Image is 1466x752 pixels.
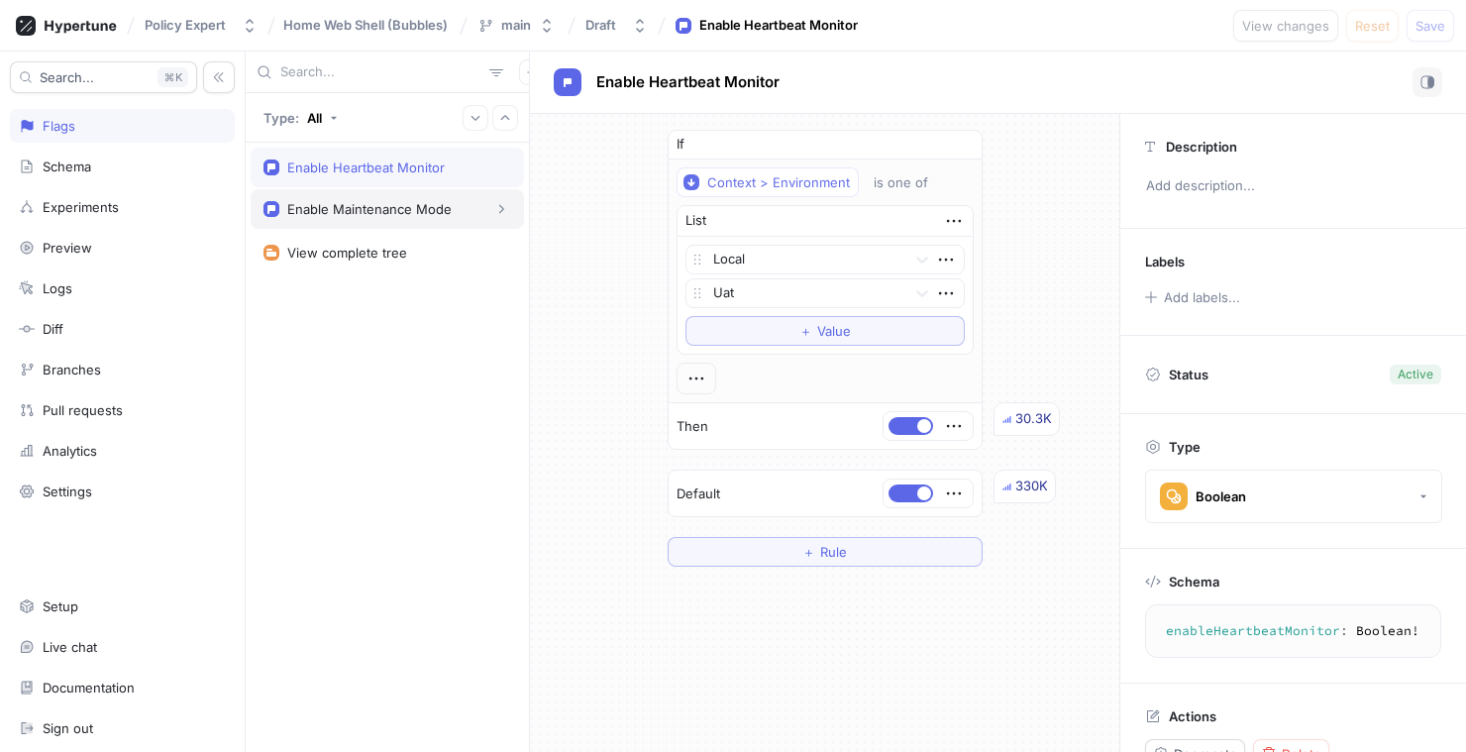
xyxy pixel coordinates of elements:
div: 330K [1015,477,1048,496]
textarea: enableHeartbeatMonitor: Boolean! [1154,613,1432,649]
div: Logs [43,280,72,296]
div: is one of [874,174,928,191]
span: View changes [1242,20,1329,32]
div: Enable Maintenance Mode [287,201,452,217]
span: Home Web Shell (Bubbles) [283,18,448,32]
button: Boolean [1145,470,1442,523]
button: Add labels... [1138,284,1245,310]
div: main [501,17,531,34]
p: Description [1166,139,1237,155]
span: Value [817,325,851,337]
div: List [685,211,706,231]
span: Save [1415,20,1445,32]
p: If [677,135,684,155]
p: Status [1169,361,1208,388]
div: Sign out [43,720,93,736]
div: Documentation [43,680,135,696]
div: Policy Expert [145,17,226,34]
span: ＋ [799,325,812,337]
button: Expand all [463,105,488,131]
div: Experiments [43,199,119,215]
div: Enable Heartbeat Monitor [699,16,858,36]
span: Search... [40,71,94,83]
span: Rule [820,546,847,558]
div: K [157,67,188,87]
button: ＋Rule [668,537,983,567]
button: View changes [1233,10,1338,42]
p: Labels [1145,254,1185,269]
div: Active [1398,366,1433,383]
div: Flags [43,118,75,134]
button: Draft [577,9,656,42]
p: Type: [263,110,299,126]
span: ＋ [802,546,815,558]
button: Policy Expert [137,9,265,42]
div: Branches [43,362,101,377]
input: Search... [280,62,481,82]
button: is one of [865,167,957,197]
div: Analytics [43,443,97,459]
p: Actions [1169,708,1216,724]
div: Draft [585,17,616,34]
button: Type: All [257,100,345,135]
button: Search...K [10,61,197,93]
p: Type [1169,439,1201,455]
button: Reset [1346,10,1399,42]
p: Schema [1169,574,1219,590]
a: Documentation [10,671,235,704]
button: main [470,9,563,42]
div: Diff [43,321,63,337]
div: Live chat [43,639,97,655]
p: Then [677,417,708,437]
div: 30.3K [1015,409,1052,429]
button: Collapse all [492,105,518,131]
span: Enable Heartbeat Monitor [596,74,780,90]
div: Preview [43,240,92,256]
p: Default [677,484,720,504]
div: All [307,110,322,126]
div: Add labels... [1164,291,1240,304]
button: Context > Environment [677,167,859,197]
div: Setup [43,598,78,614]
div: Pull requests [43,402,123,418]
div: Schema [43,159,91,174]
button: ＋Value [685,316,965,346]
p: Add description... [1137,169,1449,203]
button: Save [1407,10,1454,42]
div: Context > Environment [707,174,850,191]
div: Boolean [1196,488,1246,505]
span: Reset [1355,20,1390,32]
div: Enable Heartbeat Monitor [287,160,445,175]
div: Settings [43,483,92,499]
div: View complete tree [287,245,407,261]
